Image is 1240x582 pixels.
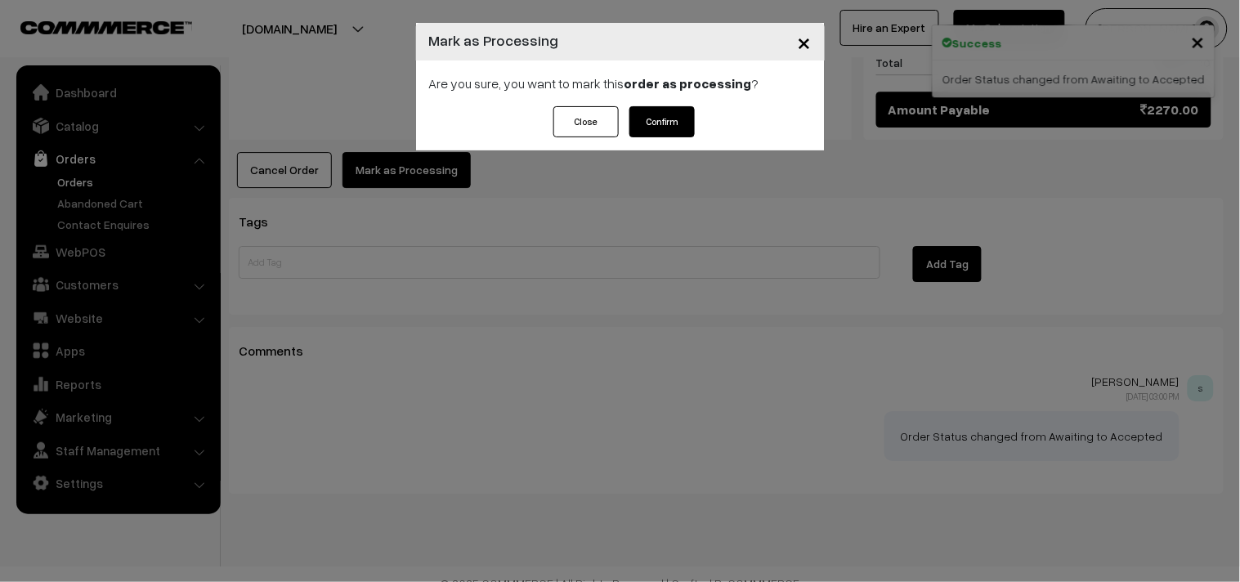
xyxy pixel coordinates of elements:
h4: Mark as Processing [429,29,559,51]
span: × [798,26,812,56]
button: Close [553,106,619,137]
button: Confirm [629,106,695,137]
strong: order as processing [624,75,752,92]
button: Close [785,16,825,67]
div: Are you sure, you want to mark this ? [416,60,825,106]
